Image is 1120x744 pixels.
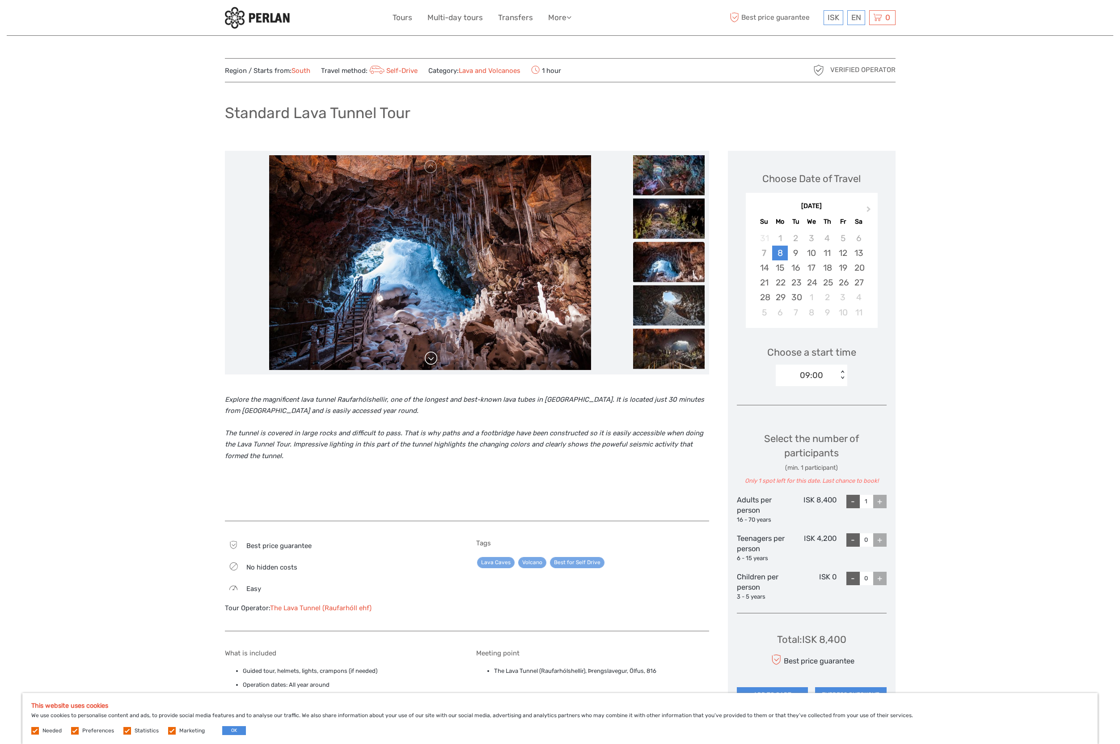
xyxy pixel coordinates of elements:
[873,533,887,547] div: +
[737,593,787,601] div: 3 - 5 years
[269,155,591,370] img: 910aa2ce597a47ffa6f4dec05d732baf_main_slider.jpeg
[476,649,709,657] h5: Meeting point
[757,290,772,305] div: Choose Sunday, September 28th, 2025
[225,395,704,415] i: Explore the magnificent lava tunnel Raufarhólshellir, one of the longest and best-known lava tube...
[788,260,803,275] div: Choose Tuesday, September 16th, 2025
[633,155,705,195] img: 3a4f43def25c4cc9b291d77a3c09a20a_slider_thumbnail.jpg
[498,11,533,24] a: Transfers
[477,557,515,568] a: Lava Caves
[82,727,114,735] label: Preferences
[803,305,819,320] div: Choose Wednesday, October 8th, 2025
[788,305,803,320] div: Choose Tuesday, October 7th, 2025
[246,542,312,550] span: Best price guarantee
[851,231,866,246] div: Not available Saturday, September 6th, 2025
[243,666,458,676] li: Guided tour, helmets, lights, crampons (if needed)
[811,63,826,77] img: verified_operator_grey_128.png
[815,687,887,702] button: EXPRESS CHECKOUT
[22,693,1098,744] div: We use cookies to personalise content and ads, to provide social media features and to analyse ou...
[851,260,866,275] div: Choose Saturday, September 20th, 2025
[851,305,866,320] div: Choose Saturday, October 11th, 2025
[531,64,561,77] span: 1 hour
[772,305,788,320] div: Choose Monday, October 6th, 2025
[225,104,410,122] h1: Standard Lava Tunnel Tour
[777,633,846,646] div: Total : ISK 8,400
[800,370,823,381] div: 09:00
[873,572,887,585] div: +
[772,260,788,275] div: Choose Monday, September 15th, 2025
[772,231,788,246] div: Not available Monday, September 1st, 2025
[820,305,835,320] div: Choose Thursday, October 9th, 2025
[846,495,860,508] div: -
[772,275,788,290] div: Choose Monday, September 22nd, 2025
[851,246,866,260] div: Choose Saturday, September 13th, 2025
[772,290,788,305] div: Choose Monday, September 29th, 2025
[762,172,861,186] div: Choose Date of Travel
[31,702,1089,710] h5: This website uses cookies
[476,539,709,547] h5: Tags
[862,204,877,218] button: Next Month
[788,290,803,305] div: Choose Tuesday, September 30th, 2025
[737,687,808,702] button: ADD TO CART
[786,533,837,563] div: ISK 4,200
[225,7,290,29] img: 288-6a22670a-0f57-43d8-a107-52fbc9b92f2c_logo_small.jpg
[884,13,892,22] span: 0
[518,557,546,568] a: Volcano
[225,649,458,657] h5: What is included
[103,14,114,25] button: Open LiveChat chat widget
[835,231,851,246] div: Not available Friday, September 5th, 2025
[835,216,851,228] div: Fr
[820,290,835,305] div: Choose Thursday, October 2nd, 2025
[225,66,310,76] span: Region / Starts from:
[225,429,703,460] i: The tunnel is covered in large rocks and difficult to pass. That is why paths and a footbridge ha...
[835,290,851,305] div: Choose Friday, October 3rd, 2025
[835,260,851,275] div: Choose Friday, September 19th, 2025
[873,495,887,508] div: +
[548,11,571,24] a: More
[737,516,787,524] div: 16 - 70 years
[788,216,803,228] div: Tu
[851,275,866,290] div: Choose Saturday, September 27th, 2025
[767,345,856,359] span: Choose a start time
[135,727,159,735] label: Statistics
[633,328,705,369] img: 04bc02cf8edc480a932b81acc8f0efba_slider_thumbnail.jpeg
[292,67,310,75] a: South
[803,290,819,305] div: Choose Wednesday, October 1st, 2025
[757,305,772,320] div: Choose Sunday, October 5th, 2025
[788,231,803,246] div: Not available Tuesday, September 2nd, 2025
[846,533,860,547] div: -
[803,275,819,290] div: Choose Wednesday, September 24th, 2025
[788,275,803,290] div: Choose Tuesday, September 23rd, 2025
[769,652,854,667] div: Best price guarantee
[820,216,835,228] div: Th
[748,231,875,320] div: month 2025-09
[820,260,835,275] div: Choose Thursday, September 18th, 2025
[757,216,772,228] div: Su
[633,198,705,238] img: 7c9f5080d9ea4cb2b674b1f5a8666a92_slider_thumbnail.jpg
[772,246,788,260] div: Choose Monday, September 8th, 2025
[737,477,887,485] div: Only 1 spot left for this date. Last chance to book!
[728,10,821,25] span: Best price guarantee
[428,66,520,76] span: Category:
[835,275,851,290] div: Choose Friday, September 26th, 2025
[830,65,896,75] span: Verified Operator
[270,604,372,612] a: The Lava Tunnel (Raufarhóll ehf)
[633,242,705,282] img: 910aa2ce597a47ffa6f4dec05d732baf_slider_thumbnail.jpeg
[737,554,787,563] div: 6 - 15 years
[222,726,246,735] button: OK
[757,260,772,275] div: Choose Sunday, September 14th, 2025
[737,572,787,601] div: Children per person
[839,370,846,380] div: < >
[803,231,819,246] div: Not available Wednesday, September 3rd, 2025
[786,495,837,524] div: ISK 8,400
[368,67,418,75] a: Self-Drive
[550,557,604,568] a: Best for Self Drive
[757,231,772,246] div: Not available Sunday, August 31st, 2025
[846,572,860,585] div: -
[633,285,705,325] img: 59e997b92bb94fd2a493a58596261e2f_slider_thumbnail.jpeg
[225,604,458,613] div: Tour Operator:
[803,260,819,275] div: Choose Wednesday, September 17th, 2025
[494,666,709,676] li: The Lava Tunnel (Raufarhólshellir), Þrengslavegur, Ölfus, 816
[427,11,483,24] a: Multi-day tours
[786,572,837,601] div: ISK 0
[757,246,772,260] div: Not available Sunday, September 7th, 2025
